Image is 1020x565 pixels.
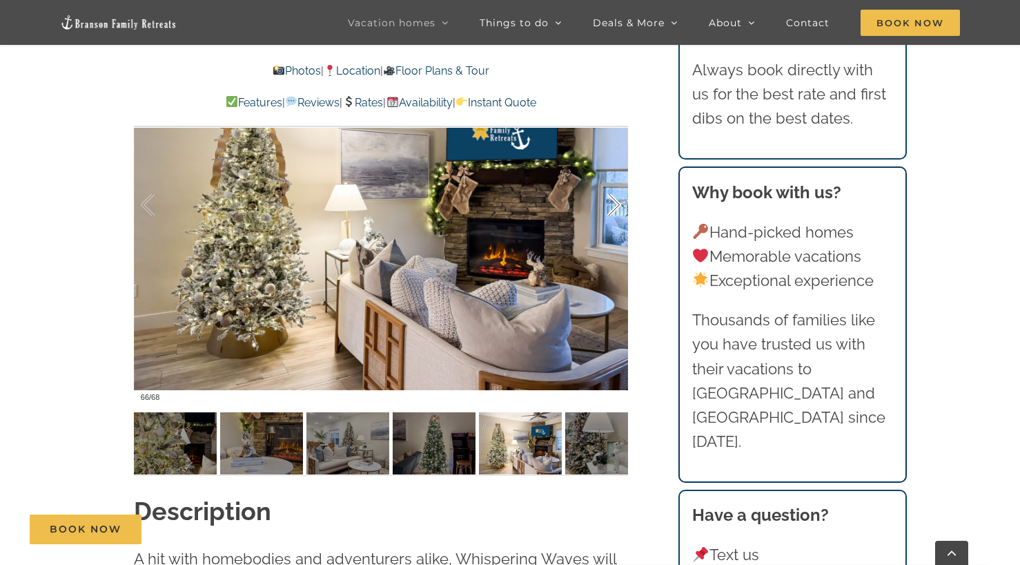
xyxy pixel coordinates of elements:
[455,96,536,109] a: Instant Quote
[324,64,380,77] a: Location
[343,96,354,107] img: 💲
[134,94,628,112] p: | | | |
[226,96,237,107] img: ✅
[480,18,549,28] span: Things to do
[393,412,475,475] img: Whispering-Waves-Christmas-at-Lake-Taneycomo-Branson-Missouri-1322-scaled.jpg-nggid041856-ngg0dyn...
[693,248,708,263] img: ❤️
[342,96,383,109] a: Rates
[693,547,708,562] img: 📌
[272,64,320,77] a: Photos
[786,18,830,28] span: Contact
[593,18,665,28] span: Deals & More
[30,515,141,544] a: Book Now
[306,412,389,475] img: Whispering-Waves-Christmas-at-Lake-Taneycomo-Branson-Missouri-1319-scaled.jpg-nggid041855-ngg0dyn...
[693,224,708,239] img: 🔑
[324,65,335,76] img: 📍
[134,497,271,526] strong: Description
[692,220,894,294] p: Hand-picked homes Memorable vacations Exceptional experience
[134,412,217,475] img: Whispering-Waves-Christmas-at-Lake-Taneycomo-Branson-Missouri-1333-scaled.jpg-nggid041853-ngg0dyn...
[456,96,467,107] img: 👉
[387,96,398,107] img: 📆
[286,96,297,107] img: 💬
[692,180,894,205] h3: Why book with us?
[134,62,628,80] p: | |
[692,58,894,131] p: Always book directly with us for the best rate and first dibs on the best dates.
[384,65,395,76] img: 🎥
[692,308,894,454] p: Thousands of families like you have trusted us with their vacations to [GEOGRAPHIC_DATA] and [GEO...
[861,10,960,36] span: Book Now
[383,64,489,77] a: Floor Plans & Tour
[479,412,562,475] img: Whispering-Waves-Christmas-at-Lake-Taneycomo-Branson-Missouri-1324-Edit-scaled.jpg-nggid041857-ng...
[220,412,303,475] img: Whispering-Waves-Christmas-at-Lake-Taneycomo-Branson-Missouri-1329-scaled.jpg-nggid041854-ngg0dyn...
[50,524,121,535] span: Book Now
[692,505,829,525] strong: Have a question?
[273,65,284,76] img: 📸
[565,412,648,475] img: Whispering-Waves-Christmas-at-Lake-Taneycomo-Branson-Missouri-1308-scaled.jpg-nggid041858-ngg0dyn...
[226,96,282,109] a: Features
[386,96,452,109] a: Availability
[709,18,742,28] span: About
[60,15,177,30] img: Branson Family Retreats Logo
[693,272,708,287] img: 🌟
[348,18,435,28] span: Vacation homes
[285,96,340,109] a: Reviews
